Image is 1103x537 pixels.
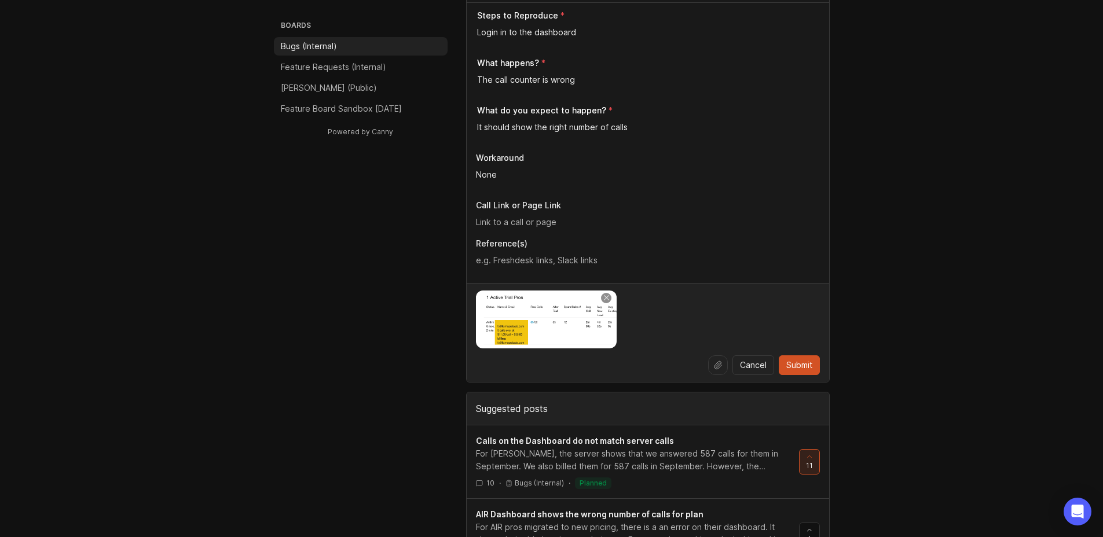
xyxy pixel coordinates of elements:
div: Open Intercom Messenger [1064,498,1091,525]
p: Call Link or Page Link [476,200,820,211]
p: Workaround [476,152,820,164]
a: Feature Requests (Internal) [274,58,448,76]
span: Submit [786,359,812,371]
span: AIR Dashboard shows the wrong number of calls for plan [476,509,703,519]
textarea: The call counter is wrong [477,73,820,86]
button: Submit [779,355,820,375]
textarea: None [476,168,820,181]
div: · [569,478,570,488]
textarea: It should show the right number of calls [477,121,820,134]
p: Bugs (Internal) [515,479,564,488]
p: Steps to Reproduce [477,10,558,21]
img: https://canny-assets.io/images/6130250dcc497eb1f878ab8834d922f4.png [476,290,617,348]
a: [PERSON_NAME] (Public) [274,79,448,97]
div: · [499,478,501,488]
p: Feature Requests (Internal) [281,61,386,73]
a: Powered by Canny [326,125,395,138]
p: Bugs (Internal) [281,41,337,52]
p: planned [580,479,607,488]
p: What happens? [477,57,539,69]
p: What do you expect to happen? [477,105,606,116]
button: Cancel [732,355,774,375]
button: 11 [799,449,820,475]
p: Reference(s) [476,238,820,249]
p: [PERSON_NAME] (Public) [281,82,377,94]
div: For [PERSON_NAME], the server shows that we answered 587 calls for them in September. We also bil... [476,447,790,473]
textarea: Login in to the dashboard [477,26,820,39]
span: Cancel [740,359,767,371]
span: 10 [486,478,494,488]
a: Calls on the Dashboard do not match server callsFor [PERSON_NAME], the server shows that we answe... [476,435,799,489]
div: Suggested posts [467,392,829,425]
span: Calls on the Dashboard do not match server calls [476,436,674,446]
h3: Boards [279,19,448,35]
input: Link to a call or page [476,216,820,229]
span: 11 [806,461,813,470]
a: Feature Board Sandbox [DATE] [274,100,448,118]
a: Bugs (Internal) [274,37,448,56]
p: Feature Board Sandbox [DATE] [281,103,402,115]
